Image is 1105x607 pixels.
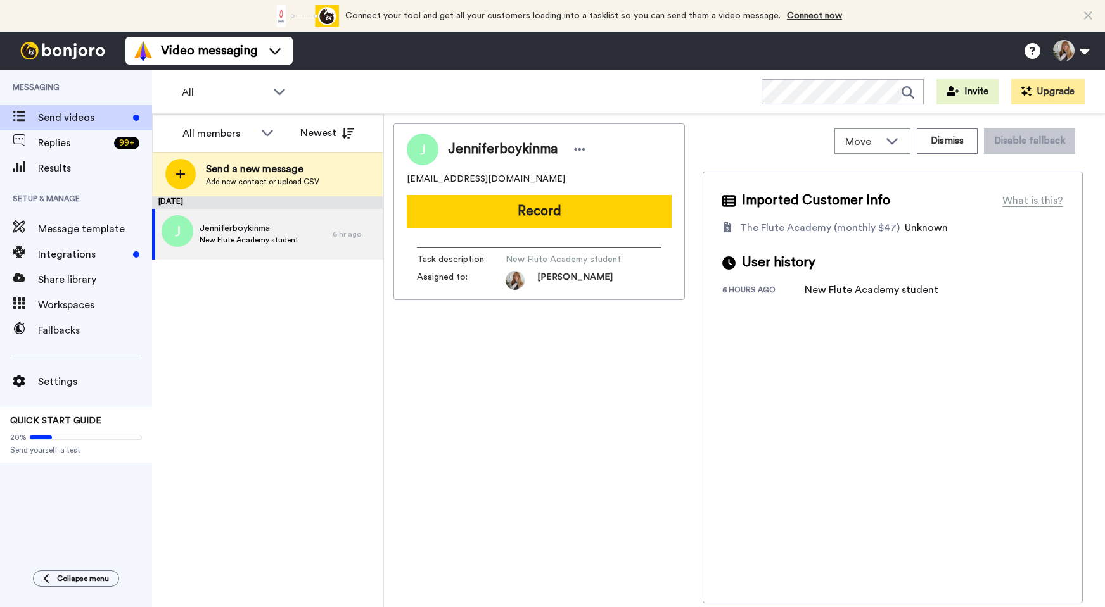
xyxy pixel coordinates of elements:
[417,271,506,290] span: Assigned to:
[537,271,613,290] span: [PERSON_NAME]
[448,140,558,159] span: Jenniferboykinma
[182,126,255,141] div: All members
[291,120,364,146] button: Newest
[38,272,152,287] span: Share library
[1011,79,1085,104] button: Upgrade
[936,79,999,104] button: Invite
[133,41,153,61] img: vm-color.svg
[38,323,152,338] span: Fallbacks
[38,135,109,151] span: Replies
[417,253,506,266] span: Task description :
[722,285,805,297] div: 6 hours ago
[740,220,900,235] div: The Flute Academy (monthly $47)
[200,222,298,235] span: Jenniferboykinma
[162,215,193,247] img: j.png
[269,5,339,27] div: animation
[10,432,27,442] span: 20%
[38,110,128,125] span: Send videos
[206,161,319,177] span: Send a new message
[15,42,110,59] img: bj-logo-header-white.svg
[57,573,109,584] span: Collapse menu
[114,137,139,149] div: 99 +
[38,374,152,389] span: Settings
[333,229,377,239] div: 6 hr ago
[407,134,438,165] img: Image of Jenniferboykinma
[38,247,128,262] span: Integrations
[787,11,842,20] a: Connect now
[38,161,152,176] span: Results
[161,42,257,59] span: Video messaging
[345,11,781,20] span: Connect your tool and get all your customers loading into a tasklist so you can send them a video...
[1002,193,1063,208] div: What is this?
[917,128,978,154] button: Dismiss
[33,570,119,587] button: Collapse menu
[38,222,152,237] span: Message template
[152,196,383,209] div: [DATE]
[805,282,938,297] div: New Flute Academy student
[905,223,948,233] span: Unknown
[506,253,626,266] span: New Flute Academy student
[38,297,152,313] span: Workspaces
[206,177,319,187] span: Add new contact or upload CSV
[10,416,101,425] span: QUICK START GUIDE
[506,271,525,290] img: b92c3bcc-6fde-43af-a477-fd3260b9ac74-1704150100.jpg
[10,445,142,455] span: Send yourself a test
[742,253,815,272] span: User history
[984,128,1075,154] button: Disable fallback
[845,134,879,149] span: Move
[742,191,890,210] span: Imported Customer Info
[200,235,298,245] span: New Flute Academy student
[407,173,565,185] span: [EMAIL_ADDRESS][DOMAIN_NAME]
[407,195,672,228] button: Record
[182,85,267,100] span: All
